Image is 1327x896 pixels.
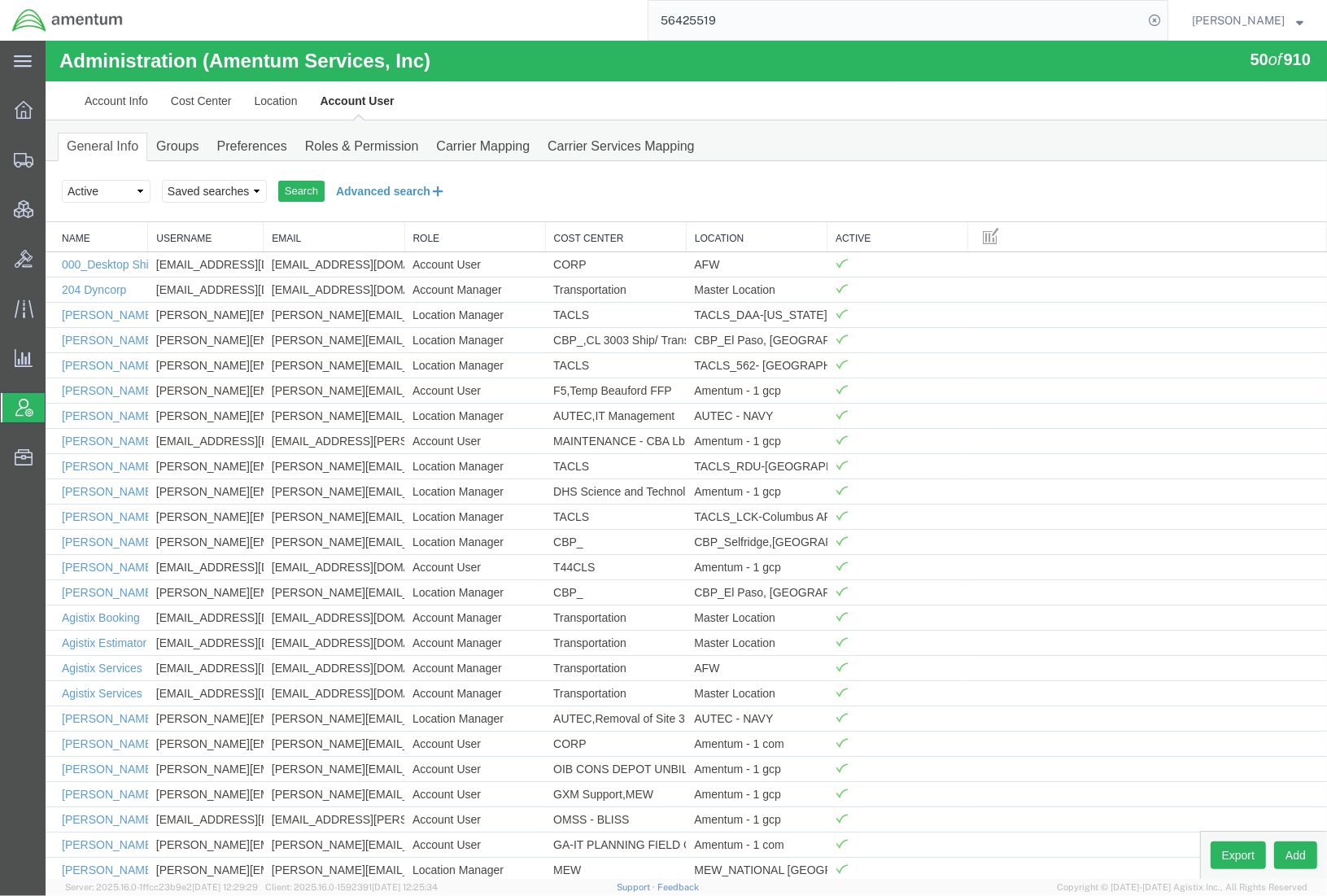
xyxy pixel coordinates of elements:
[103,564,218,589] td: [EMAIL_ADDRESS][DOMAIN_NAME]
[640,488,781,514] td: CBP_Selfridge,[GEOGRAPHIC_DATA] Lakes_Region_NRO
[16,419,110,432] a: [PERSON_NAME]
[103,261,218,286] td: [PERSON_NAME][EMAIL_ADDRESS][PERSON_NAME][DOMAIN_NAME]
[500,488,640,514] td: CBP_
[1192,11,1285,29] span: Jason Champagne
[500,211,640,236] td: CORP
[16,570,94,583] a: Agistix Booking
[359,286,500,312] td: Location Manager
[649,191,773,205] a: Location
[103,463,218,488] td: [PERSON_NAME][EMAIL_ADDRESS][PERSON_NAME][DOMAIN_NAME]
[16,191,94,205] a: Name
[11,8,124,33] img: logo
[218,211,359,236] td: [EMAIL_ADDRESS][DOMAIN_NAME]
[16,545,110,558] a: [PERSON_NAME]
[640,614,781,640] td: AFW
[640,589,781,614] td: Master Location
[103,413,218,438] td: [PERSON_NAME][EMAIL_ADDRESS][PERSON_NAME][DOMAIN_NAME]
[218,261,359,286] td: [PERSON_NAME][EMAIL_ADDRESS][PERSON_NAME][DOMAIN_NAME]
[16,369,110,382] a: [PERSON_NAME]
[16,268,110,281] a: [PERSON_NAME]
[103,514,218,539] td: [EMAIL_ADDRESS][DOMAIN_NAME]
[359,261,500,286] td: Location Manager
[500,387,640,413] td: MAINTENANCE - CBA Lbr
[103,312,218,337] td: [PERSON_NAME][EMAIL_ADDRESS][PERSON_NAME][DOMAIN_NAME]
[493,92,658,120] a: Carrier Services Mapping
[500,640,640,665] td: Transportation
[218,665,359,690] td: [PERSON_NAME][EMAIL_ADDRESS][DOMAIN_NAME]
[640,514,781,539] td: Amentum - 1 gcp
[198,41,264,80] a: Location
[359,312,500,337] td: Location Manager
[640,181,781,212] th: Location
[648,1,1143,40] input: Search for shipment number, reference number
[16,671,110,684] a: [PERSON_NAME]
[233,140,279,161] button: Search
[218,286,359,312] td: [PERSON_NAME][EMAIL_ADDRESS][PERSON_NAME][DOMAIN_NAME]
[500,816,640,841] td: MEW
[500,312,640,337] td: TACLS
[782,181,923,212] th: Active
[359,791,500,816] td: Account User
[103,181,218,212] th: Username
[640,312,781,337] td: TACLS_562- [GEOGRAPHIC_DATA]
[103,362,218,387] td: [PERSON_NAME][EMAIL_ADDRESS][PERSON_NAME][DOMAIN_NAME]
[218,816,359,841] td: [PERSON_NAME][EMAIL_ADDRESS][PERSON_NAME][DOMAIN_NAME]
[103,539,218,564] td: [PERSON_NAME][EMAIL_ADDRESS][DOMAIN_NAME]
[218,236,359,261] td: [EMAIL_ADDRESS][DOMAIN_NAME]
[640,286,781,312] td: CBP_El Paso, [GEOGRAPHIC_DATA]
[359,816,500,841] td: Location Manager
[65,882,258,892] span: Server: 2025.16.0-1ffcc23b9e2
[1229,801,1272,828] button: Add
[16,697,110,710] a: [PERSON_NAME]
[372,882,438,892] span: [DATE] 12:25:34
[640,715,781,741] td: Amentum - 1 gcp
[368,191,491,205] a: Role
[16,596,101,609] a: Agistix Estimator
[16,444,110,457] a: [PERSON_NAME]
[103,211,218,236] td: [EMAIL_ADDRESS][DOMAIN_NAME]
[500,564,640,589] td: Transportation
[359,488,500,514] td: Location Manager
[103,640,218,665] td: [EMAIL_ADDRESS][DOMAIN_NAME]
[103,665,218,690] td: [PERSON_NAME][EMAIL_ADDRESS][DOMAIN_NAME]
[103,488,218,514] td: [PERSON_NAME][EMAIL_ADDRESS][PERSON_NAME][DOMAIN_NAME]
[103,286,218,312] td: [PERSON_NAME][EMAIL_ADDRESS][PERSON_NAME][DOMAIN_NAME]
[16,470,110,483] a: [PERSON_NAME]
[359,387,500,413] td: Account User
[500,438,640,463] td: DHS Science and Technology Directorate
[359,181,500,212] th: Role
[359,614,500,640] td: Account Manager
[640,463,781,488] td: TACLS_LCK-Columbus ARNG, [GEOGRAPHIC_DATA]
[16,722,110,735] a: [PERSON_NAME]
[500,413,640,438] td: TACLS
[640,337,781,362] td: Amentum - 1 gcp
[500,261,640,286] td: TACLS
[226,191,350,205] a: Email
[218,181,359,212] th: Email
[640,387,781,413] td: Amentum - 1 gcp
[218,362,359,387] td: [PERSON_NAME][EMAIL_ADDRESS][PERSON_NAME][DOMAIN_NAME]
[279,137,412,164] button: Advanced search
[12,92,102,120] a: General Info
[265,882,438,892] span: Client: 2025.16.0-1592391
[103,816,218,841] td: [PERSON_NAME][EMAIL_ADDRESS][PERSON_NAME][DOMAIN_NAME]
[16,495,110,508] a: [PERSON_NAME]
[218,766,359,791] td: [EMAIL_ADDRESS][PERSON_NAME][DOMAIN_NAME]
[16,318,110,331] a: [PERSON_NAME]
[657,882,699,892] a: Feedback
[16,747,110,760] a: [PERSON_NAME]
[16,798,312,811] a: [PERSON_NAME] ([PERSON_NAME]) [PERSON_NAME]
[500,286,640,312] td: CBP_,CL 3003 Ship/ Trans-NLS
[500,236,640,261] td: Transportation
[103,337,218,362] td: [PERSON_NAME][EMAIL_ADDRESS][PERSON_NAME][DOMAIN_NAME]
[500,589,640,614] td: Transportation
[359,438,500,463] td: Location Manager
[218,539,359,564] td: [PERSON_NAME][EMAIL_ADDRESS][DOMAIN_NAME]
[359,690,500,715] td: Account User
[218,614,359,640] td: [EMAIL_ADDRESS][DOMAIN_NAME]
[640,211,781,236] td: AFW
[359,564,500,589] td: Account Manager
[103,715,218,741] td: [PERSON_NAME][EMAIL_ADDRESS][PERSON_NAME][DOMAIN_NAME]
